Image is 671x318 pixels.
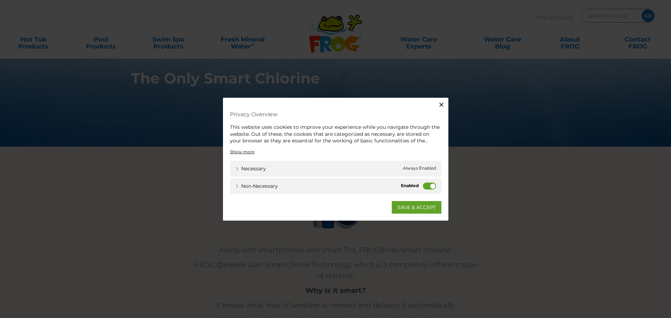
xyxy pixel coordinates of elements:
a: Necessary [235,165,266,172]
a: Show more [230,148,254,155]
div: This website uses cookies to improve your experience while you navigate through the website. Out ... [230,124,441,145]
a: SAVE & ACCEPT [392,201,441,213]
a: Non-necessary [235,182,278,190]
h4: Privacy Overview [230,108,441,120]
span: Always Enabled [403,165,436,172]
